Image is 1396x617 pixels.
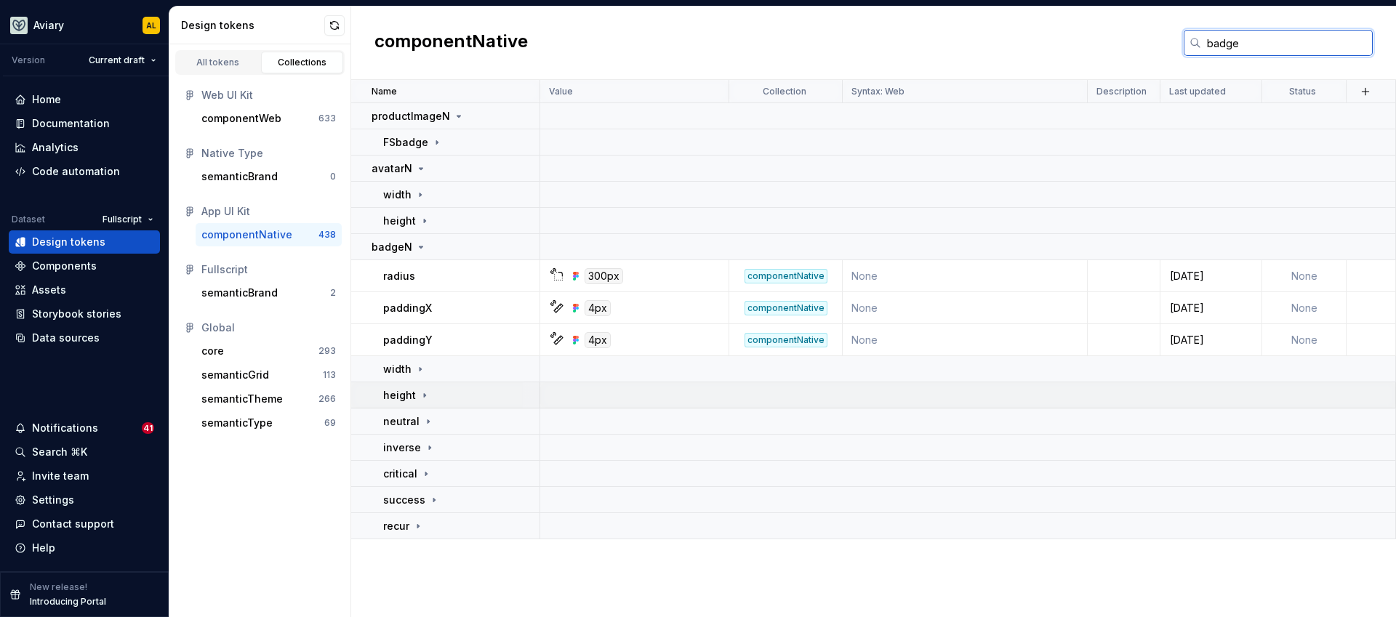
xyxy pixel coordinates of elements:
[585,332,611,348] div: 4px
[9,302,160,326] a: Storybook stories
[9,254,160,278] a: Components
[318,345,336,357] div: 293
[843,260,1088,292] td: None
[196,281,342,305] button: semanticBrand2
[32,421,98,435] div: Notifications
[383,493,425,507] p: success
[9,536,160,560] button: Help
[89,55,145,66] span: Current draft
[32,445,87,459] div: Search ⌘K
[9,326,160,350] a: Data sources
[103,214,142,225] span: Fullscript
[196,387,342,411] button: semanticTheme266
[383,519,409,533] p: recur
[1161,301,1261,315] div: [DATE]
[372,86,397,97] p: Name
[318,393,336,405] div: 266
[201,392,283,406] div: semanticTheme
[32,469,89,483] div: Invite team
[330,171,336,182] div: 0
[96,209,160,230] button: Fullscript
[9,440,160,464] button: Search ⌘K
[32,307,121,321] div: Storybook stories
[32,541,55,555] div: Help
[9,512,160,536] button: Contact support
[383,187,412,202] p: width
[9,416,160,440] button: Notifications41
[851,86,904,97] p: Syntax: Web
[196,411,342,435] button: semanticType69
[201,88,336,102] div: Web UI Kit
[330,287,336,299] div: 2
[9,88,160,111] a: Home
[383,135,428,150] p: FSbadge
[181,18,324,33] div: Design tokens
[383,269,415,283] p: radius
[30,596,106,608] p: Introducing Portal
[33,18,64,33] div: Aviary
[372,240,412,254] p: badgeN
[32,493,74,507] div: Settings
[1169,86,1226,97] p: Last updated
[374,30,528,56] h2: componentNative
[383,362,412,376] p: width
[1262,292,1347,324] td: None
[146,20,156,31] div: AL
[201,368,269,382] div: semanticGrid
[201,344,224,358] div: core
[1096,86,1147,97] p: Description
[9,230,160,254] a: Design tokens
[372,109,450,124] p: productImageN
[9,112,160,135] a: Documentation
[32,517,114,531] div: Contact support
[383,301,432,315] p: paddingX
[763,86,806,97] p: Collection
[383,333,433,347] p: paddingY
[196,107,342,130] button: componentWeb633
[549,86,573,97] p: Value
[201,227,292,242] div: componentNative
[745,301,827,315] div: componentNative
[1262,260,1347,292] td: None
[182,57,254,68] div: All tokens
[323,369,336,381] div: 113
[32,116,110,131] div: Documentation
[9,136,160,159] a: Analytics
[32,164,120,179] div: Code automation
[196,339,342,363] button: core293
[1161,269,1261,283] div: [DATE]
[201,320,336,335] div: Global
[324,417,336,429] div: 69
[1201,30,1373,56] input: Search in tokens...
[30,581,87,593] p: New release!
[10,17,28,34] img: 256e2c79-9abd-4d59-8978-03feab5a3943.png
[201,416,273,430] div: semanticType
[32,331,100,345] div: Data sources
[32,259,97,273] div: Components
[196,165,342,188] button: semanticBrand0
[745,333,827,347] div: componentNative
[12,55,45,66] div: Version
[585,268,623,284] div: 300px
[9,278,160,302] a: Assets
[318,113,336,124] div: 633
[383,467,417,481] p: critical
[196,223,342,246] a: componentNative438
[32,92,61,107] div: Home
[585,300,611,316] div: 4px
[201,286,278,300] div: semanticBrand
[32,283,66,297] div: Assets
[196,363,342,387] a: semanticGrid113
[843,324,1088,356] td: None
[1289,86,1316,97] p: Status
[383,440,421,455] p: inverse
[12,214,45,225] div: Dataset
[745,269,827,283] div: componentNative
[201,262,336,277] div: Fullscript
[383,214,416,228] p: height
[843,292,1088,324] td: None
